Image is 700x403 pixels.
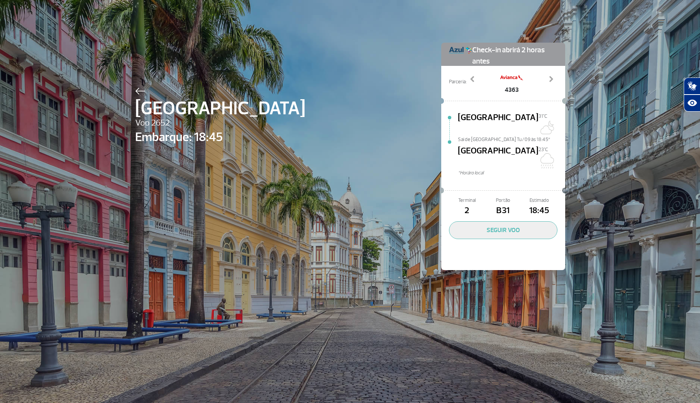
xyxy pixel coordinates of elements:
span: 23°C [538,146,548,153]
span: Terminal [449,197,485,204]
span: [GEOGRAPHIC_DATA] [458,145,538,169]
span: B31 [485,204,521,217]
span: *Horáro local [458,169,565,177]
button: Abrir recursos assistivos. [684,95,700,112]
span: 18:45 [521,204,557,217]
span: Portão [485,197,521,204]
span: 31°C [538,113,547,119]
span: Estimado [521,197,557,204]
div: Plugin de acessibilidade da Hand Talk. [684,77,700,112]
span: Embarque: 18:45 [135,128,305,146]
span: Check-in abrirá 2 horas antes [472,43,557,67]
span: [GEOGRAPHIC_DATA] [458,111,538,136]
span: [GEOGRAPHIC_DATA] [135,95,305,122]
img: Chuvoso [538,153,554,169]
span: Parceria: [449,78,466,86]
span: Sai de [GEOGRAPHIC_DATA] Tu/09 às 18:45* [458,136,565,141]
span: 2 [449,204,485,217]
button: SEGUIR VOO [449,221,557,239]
span: 4363 [500,85,523,95]
img: Algumas nuvens [538,120,554,135]
button: Abrir tradutor de língua de sinais. [684,77,700,95]
span: Voo 2652 [135,117,305,130]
